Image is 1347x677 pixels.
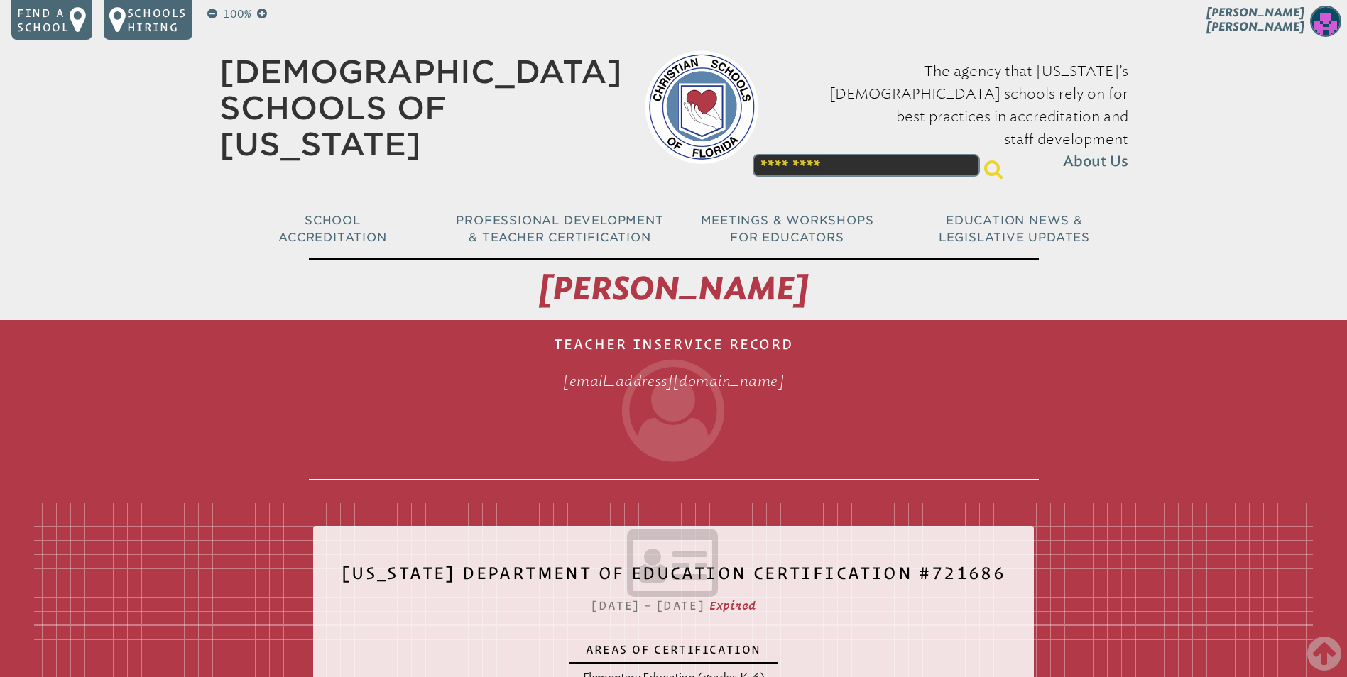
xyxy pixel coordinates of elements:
[781,60,1128,173] p: The agency that [US_STATE]’s [DEMOGRAPHIC_DATA] schools rely on for best practices in accreditati...
[219,53,622,163] a: [DEMOGRAPHIC_DATA] Schools of [US_STATE]
[583,642,765,656] p: Areas of Certification
[1310,6,1341,37] img: c5f30496a0f201553694f37f74cbbbe8
[1063,150,1128,173] span: About Us
[278,214,386,244] span: School Accreditation
[127,6,187,34] p: Schools Hiring
[645,50,758,164] img: csf-logo-web-colors.png
[1206,6,1304,33] span: [PERSON_NAME] [PERSON_NAME]
[591,599,704,612] span: [DATE] – [DATE]
[17,6,70,34] p: Find a school
[939,214,1090,244] span: Education News & Legislative Updates
[309,326,1039,480] h1: Teacher Inservice Record
[456,214,663,244] span: Professional Development & Teacher Certification
[220,6,254,23] p: 100%
[709,599,756,612] span: Expired
[342,554,1005,602] h2: [US_STATE] Department of Education Certification #721686
[701,214,874,244] span: Meetings & Workshops for Educators
[539,270,808,308] span: [PERSON_NAME]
